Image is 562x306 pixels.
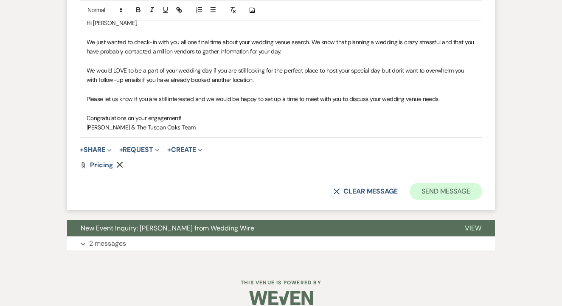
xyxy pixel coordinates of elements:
button: View [451,220,495,236]
p: Hi [PERSON_NAME], [87,18,475,28]
button: Clear message [333,188,398,195]
button: Share [80,146,112,153]
a: Pricing [90,162,113,168]
button: 2 messages [67,236,495,251]
button: Create [167,146,202,153]
span: [PERSON_NAME] & The Tuscan Oaks Team [87,124,196,131]
button: Send Message [410,183,482,200]
span: Congratulations on your engagement! [87,114,181,122]
span: We would LOVE to be a part of your wedding day if you are still looking for the perfect place to ... [87,67,465,84]
span: + [119,146,123,153]
button: Request [119,146,160,153]
span: New Event Inquiry: [PERSON_NAME] from Wedding Wire [81,224,254,233]
span: Please let us know if you are still interested and we would be happy to set up a time to meet wit... [87,95,439,103]
span: Pricing [90,160,113,169]
p: 2 messages [89,238,126,249]
span: + [80,146,84,153]
span: We just wanted to check-in with you all one final time about your wedding venue search. We know t... [87,38,475,55]
button: New Event Inquiry: [PERSON_NAME] from Wedding Wire [67,220,451,236]
span: + [167,146,171,153]
span: View [465,224,481,233]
